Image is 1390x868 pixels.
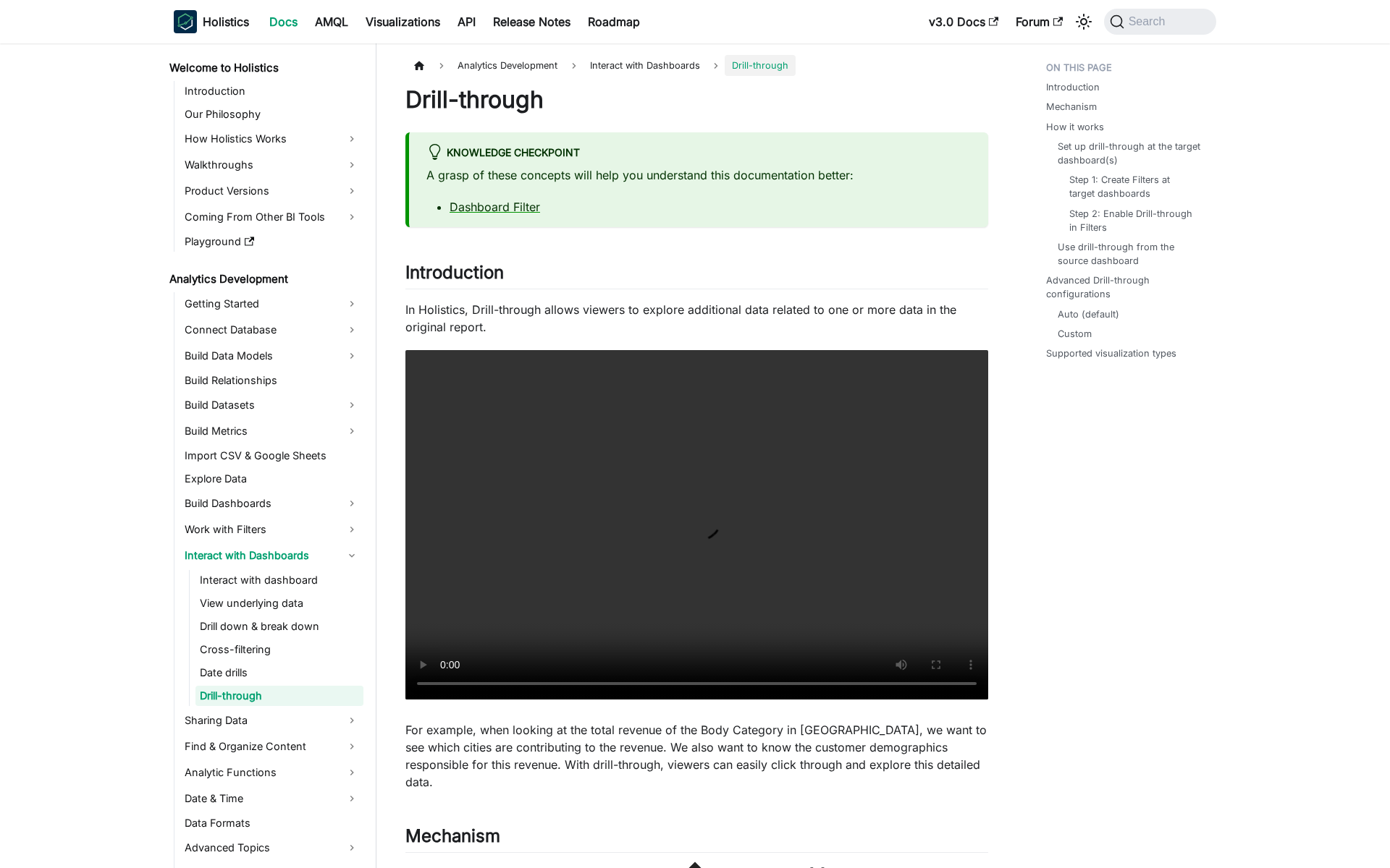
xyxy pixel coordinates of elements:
[1046,120,1104,134] a: How it works
[180,420,363,443] a: Build Metrics
[180,153,363,176] a: Walkthroughs
[306,10,357,33] a: AMQL
[405,721,988,791] p: For example, when looking at the total revenue of the Body Category in [GEOGRAPHIC_DATA], we want...
[405,55,433,76] a: Home page
[180,370,363,391] a: Build Relationships
[180,813,363,833] a: Data Formats
[180,787,363,810] a: Date & Time
[180,104,363,124] a: Our Philosophy
[1046,80,1100,94] a: Introduction
[180,231,363,252] a: Playground
[180,318,363,341] a: Connect Database
[180,544,363,567] a: Interact with Dashboards
[405,55,988,76] nav: Breadcrumbs
[165,269,363,289] a: Analytics Development
[180,446,363,466] a: Import CSV & Google Sheets
[165,58,363,78] a: Welcome to Holistics
[203,13,249,30] b: Holistics
[426,166,971,184] p: A grasp of these concepts will help you understand this documentation better:
[180,469,363,489] a: Explore Data
[1007,10,1071,33] a: Forum
[180,292,363,315] a: Getting Started
[450,200,540,214] a: Dashboard Filter
[405,85,988,114] h1: Drill-through
[450,55,565,76] span: Analytics Development
[405,350,988,699] video: Your browser does not support embedding video, but you can .
[180,735,363,758] a: Find & Organize Content
[195,616,363,637] a: Drill down & break down
[1058,240,1202,268] a: Use drill-through from the source dashboard
[180,81,363,101] a: Introduction
[1069,173,1196,200] a: Step 1: Create Filters at target dashboards
[583,55,707,76] span: Interact with Dashboards
[1046,100,1097,114] a: Mechanism
[261,10,306,33] a: Docs
[920,10,1007,33] a: v3.0 Docs
[1124,15,1174,28] span: Search
[405,301,988,336] p: In Holistics, Drill-through allows viewers to explore additional data related to one or more data...
[1046,346,1176,360] a: Supported visualization types
[195,570,363,590] a: Interact with dashboard
[195,663,363,683] a: Date drills
[405,825,988,853] h2: Mechanism
[180,393,363,417] a: Build Datasets
[1069,207,1196,234] a: Step 2: Enable Drill-through in Filters
[1046,273,1208,301] a: Advanced Drill-through configurations
[174,10,197,33] img: Holistics
[180,205,363,229] a: Coming From Other BI Tools
[180,492,363,515] a: Build Dashboards
[174,10,249,33] a: HolisticsHolisticsHolistics
[426,144,971,163] div: Knowledge Checkpoint
[159,43,376,868] nav: Docs sidebar
[1072,10,1095,33] button: Switch between dark and light mode (currently system mode)
[180,709,363,732] a: Sharing Data
[725,55,796,76] span: Drill-through
[449,10,484,33] a: API
[195,639,363,660] a: Cross-filtering
[180,761,363,784] a: Analytic Functions
[180,836,363,859] a: Advanced Topics
[1058,327,1092,341] a: Custom
[484,10,579,33] a: Release Notes
[1104,9,1216,35] button: Search (Command+K)
[195,686,363,706] a: Drill-through
[180,344,363,367] a: Build Data Models
[405,262,988,289] h2: Introduction
[357,10,449,33] a: Visualizations
[180,179,363,203] a: Product Versions
[180,127,363,150] a: How Holistics Works
[195,593,363,613] a: View underlying data
[180,518,363,541] a: Work with Filters
[1058,140,1202,167] a: Set up drill-through at the target dashboard(s)
[1058,307,1119,321] a: Auto (default)
[579,10,649,33] a: Roadmap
